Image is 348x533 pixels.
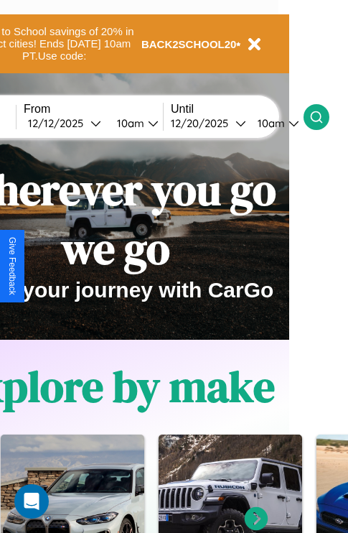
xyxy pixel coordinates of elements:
button: 10am [105,116,163,131]
div: 12 / 20 / 2025 [171,116,235,130]
div: 10am [110,116,148,130]
div: Give Feedback [7,237,17,295]
div: 10am [250,116,288,130]
label: Until [171,103,304,116]
button: 12/12/2025 [24,116,105,131]
label: From [24,103,163,116]
b: BACK2SCHOOL20 [141,38,237,50]
button: 10am [246,116,304,131]
div: Open Intercom Messenger [14,484,49,519]
div: 12 / 12 / 2025 [28,116,90,130]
